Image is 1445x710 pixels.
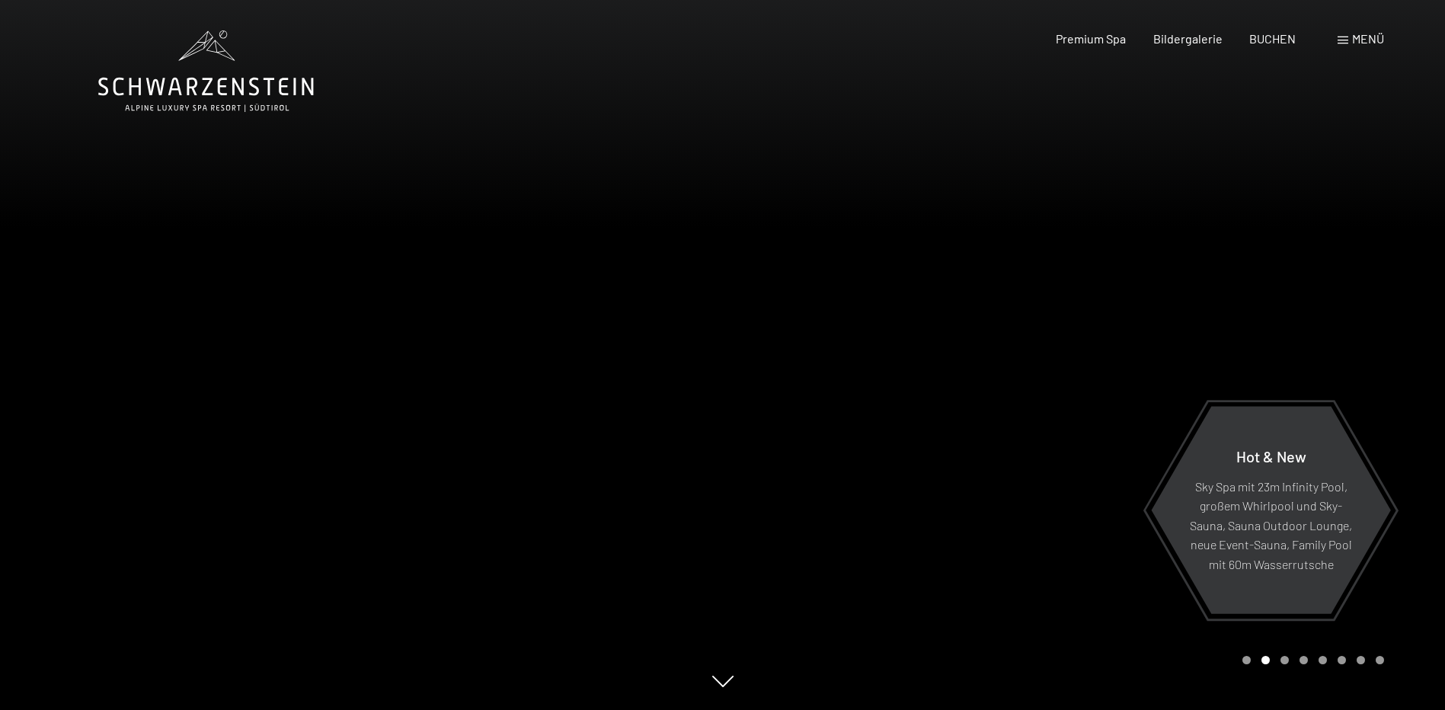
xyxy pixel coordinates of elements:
p: Sky Spa mit 23m Infinity Pool, großem Whirlpool und Sky-Sauna, Sauna Outdoor Lounge, neue Event-S... [1188,476,1354,574]
span: Hot & New [1236,446,1306,465]
div: Carousel Page 1 [1242,656,1251,664]
div: Carousel Page 3 [1280,656,1289,664]
div: Carousel Pagination [1237,656,1384,664]
div: Carousel Page 5 [1319,656,1327,664]
div: Carousel Page 7 [1357,656,1365,664]
div: Carousel Page 4 [1300,656,1308,664]
a: Premium Spa [1056,31,1126,46]
a: Bildergalerie [1153,31,1223,46]
a: BUCHEN [1249,31,1296,46]
div: Carousel Page 2 (Current Slide) [1261,656,1270,664]
div: Carousel Page 6 [1338,656,1346,664]
a: Hot & New Sky Spa mit 23m Infinity Pool, großem Whirlpool und Sky-Sauna, Sauna Outdoor Lounge, ne... [1150,405,1392,615]
span: Menü [1352,31,1384,46]
div: Carousel Page 8 [1376,656,1384,664]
